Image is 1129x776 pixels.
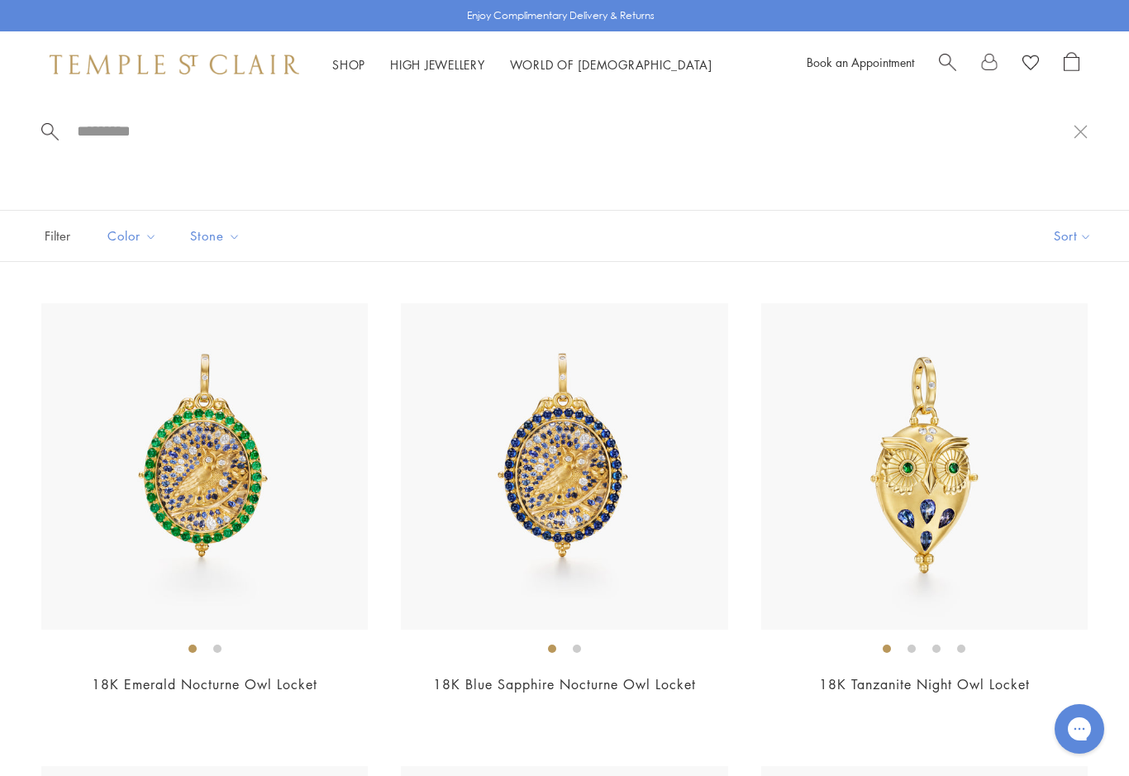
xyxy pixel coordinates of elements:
a: World of [DEMOGRAPHIC_DATA]World of [DEMOGRAPHIC_DATA] [510,56,712,73]
span: Stone [182,226,253,246]
a: 18K Emerald Nocturne Owl Locket [92,675,317,693]
nav: Main navigation [332,55,712,75]
iframe: Gorgias live chat messenger [1046,698,1112,759]
p: Enjoy Complimentary Delivery & Returns [467,7,655,24]
span: Color [99,226,169,246]
button: Color [95,217,169,255]
img: 18K Tanzanite Night Owl Locket [761,303,1088,630]
a: Search [939,52,956,77]
a: 18K Blue Sapphire Nocturne Owl Locket [433,675,696,693]
button: Show sort by [1017,211,1129,261]
a: High JewelleryHigh Jewellery [390,56,485,73]
button: Stone [178,217,253,255]
a: 18K Tanzanite Night Owl Locket [819,675,1030,693]
img: 18K Blue Sapphire Nocturne Owl Locket [401,303,727,630]
a: Book an Appointment [807,54,914,70]
img: 18K Emerald Nocturne Owl Locket [41,303,368,630]
a: Open Shopping Bag [1064,52,1079,77]
a: View Wishlist [1022,52,1039,77]
img: Temple St. Clair [50,55,299,74]
a: ShopShop [332,56,365,73]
